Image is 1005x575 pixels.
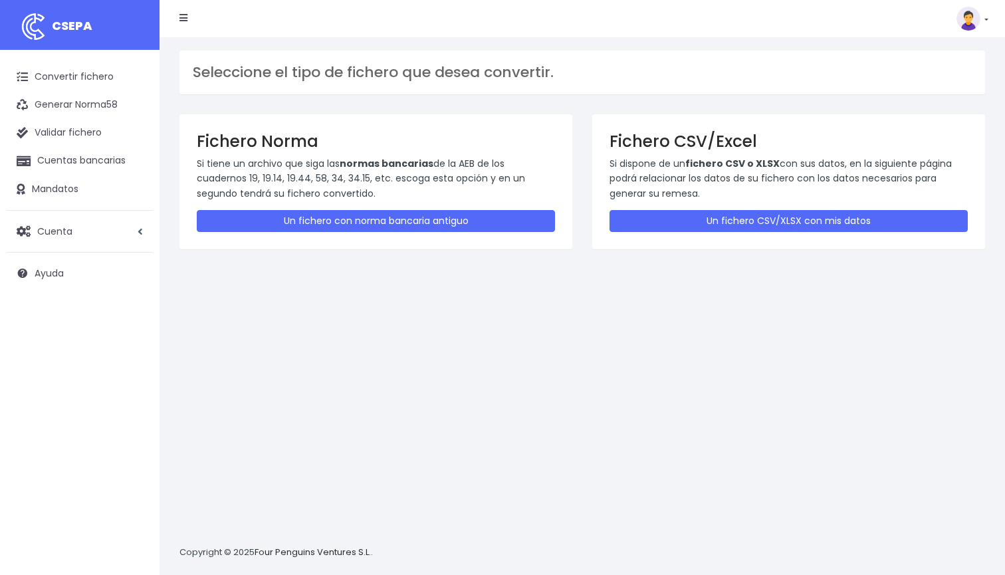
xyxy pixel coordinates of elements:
h3: Fichero Norma [197,132,555,151]
a: Un fichero CSV/XLSX con mis datos [610,210,968,232]
a: Validar fichero [7,119,153,147]
a: Generar Norma58 [7,91,153,119]
span: Ayuda [35,267,64,280]
p: Si dispone de un con sus datos, en la siguiente página podrá relacionar los datos de su fichero c... [610,156,968,201]
p: Si tiene un archivo que siga las de la AEB de los cuadernos 19, 19.14, 19.44, 58, 34, 34.15, etc.... [197,156,555,201]
img: logo [17,10,50,43]
a: Ayuda [7,259,153,287]
a: Convertir fichero [7,63,153,91]
a: Mandatos [7,175,153,203]
img: profile [956,7,980,31]
span: CSEPA [52,17,92,34]
p: Copyright © 2025 . [179,546,373,560]
a: Cuenta [7,217,153,245]
strong: normas bancarias [340,157,433,170]
span: Cuenta [37,224,72,237]
h3: Seleccione el tipo de fichero que desea convertir. [193,64,972,81]
a: Cuentas bancarias [7,147,153,175]
strong: fichero CSV o XLSX [685,157,780,170]
a: Un fichero con norma bancaria antiguo [197,210,555,232]
h3: Fichero CSV/Excel [610,132,968,151]
a: Four Penguins Ventures S.L. [255,546,371,558]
